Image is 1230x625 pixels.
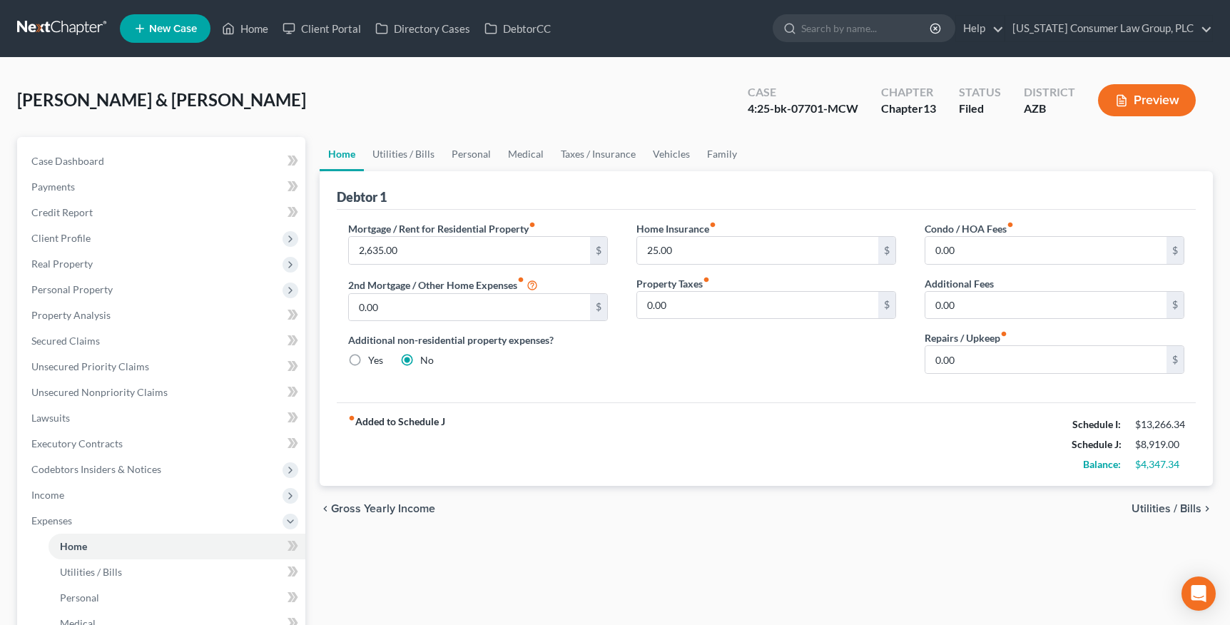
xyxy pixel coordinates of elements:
label: Yes [368,353,383,367]
label: Condo / HOA Fees [925,221,1014,236]
i: fiber_manual_record [529,221,536,228]
input: -- [637,237,878,264]
button: Utilities / Bills chevron_right [1132,503,1213,514]
span: Unsecured Nonpriority Claims [31,386,168,398]
div: $ [1167,292,1184,319]
strong: Schedule I: [1072,418,1121,430]
label: Property Taxes [636,276,710,291]
div: AZB [1024,101,1075,117]
div: 4:25-bk-07701-MCW [748,101,858,117]
span: Expenses [31,514,72,527]
label: Additional Fees [925,276,994,291]
i: fiber_manual_record [348,415,355,422]
a: Vehicles [644,137,698,171]
i: chevron_left [320,503,331,514]
div: $8,919.00 [1135,437,1184,452]
span: Unsecured Priority Claims [31,360,149,372]
span: [PERSON_NAME] & [PERSON_NAME] [17,89,306,110]
label: Home Insurance [636,221,716,236]
span: Utilities / Bills [60,566,122,578]
input: -- [637,292,878,319]
input: -- [349,237,590,264]
a: Help [956,16,1004,41]
span: Real Property [31,258,93,270]
a: Home [320,137,364,171]
div: $ [878,292,895,319]
button: chevron_left Gross Yearly Income [320,503,435,514]
i: fiber_manual_record [1000,330,1007,337]
a: Personal [49,585,305,611]
i: chevron_right [1201,503,1213,514]
a: Credit Report [20,200,305,225]
div: $ [1167,237,1184,264]
span: Personal [60,591,99,604]
strong: Added to Schedule J [348,415,445,474]
a: Home [215,16,275,41]
div: $ [590,294,607,321]
span: Codebtors Insiders & Notices [31,463,161,475]
span: Client Profile [31,232,91,244]
label: Mortgage / Rent for Residential Property [348,221,536,236]
span: Gross Yearly Income [331,503,435,514]
label: 2nd Mortgage / Other Home Expenses [348,276,538,293]
a: Lawsuits [20,405,305,431]
a: DebtorCC [477,16,558,41]
a: Payments [20,174,305,200]
a: Unsecured Nonpriority Claims [20,380,305,405]
a: Family [698,137,746,171]
label: No [420,353,434,367]
span: Income [31,489,64,501]
a: Personal [443,137,499,171]
a: Property Analysis [20,303,305,328]
a: Directory Cases [368,16,477,41]
div: District [1024,84,1075,101]
a: Secured Claims [20,328,305,354]
label: Repairs / Upkeep [925,330,1007,345]
input: -- [349,294,590,321]
span: Property Analysis [31,309,111,321]
a: Taxes / Insurance [552,137,644,171]
div: Debtor 1 [337,188,387,205]
span: Lawsuits [31,412,70,424]
div: $ [1167,346,1184,373]
a: [US_STATE] Consumer Law Group, PLC [1005,16,1212,41]
input: Search by name... [801,15,932,41]
span: Utilities / Bills [1132,503,1201,514]
div: Open Intercom Messenger [1181,576,1216,611]
span: Case Dashboard [31,155,104,167]
span: Payments [31,181,75,193]
div: Filed [959,101,1001,117]
a: Unsecured Priority Claims [20,354,305,380]
i: fiber_manual_record [703,276,710,283]
div: $ [878,237,895,264]
a: Home [49,534,305,559]
i: fiber_manual_record [1007,221,1014,228]
i: fiber_manual_record [517,276,524,283]
span: New Case [149,24,197,34]
span: Home [60,540,87,552]
div: Chapter [881,101,936,117]
span: 13 [923,101,936,115]
div: $ [590,237,607,264]
strong: Schedule J: [1072,438,1122,450]
span: Personal Property [31,283,113,295]
span: Executory Contracts [31,437,123,449]
label: Additional non-residential property expenses? [348,332,608,347]
div: $4,347.34 [1135,457,1184,472]
input: -- [925,346,1167,373]
span: Secured Claims [31,335,100,347]
button: Preview [1098,84,1196,116]
a: Client Portal [275,16,368,41]
a: Utilities / Bills [49,559,305,585]
input: -- [925,292,1167,319]
i: fiber_manual_record [709,221,716,228]
div: $13,266.34 [1135,417,1184,432]
a: Utilities / Bills [364,137,443,171]
strong: Balance: [1083,458,1121,470]
div: Status [959,84,1001,101]
div: Chapter [881,84,936,101]
div: Case [748,84,858,101]
input: -- [925,237,1167,264]
a: Medical [499,137,552,171]
a: Case Dashboard [20,148,305,174]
